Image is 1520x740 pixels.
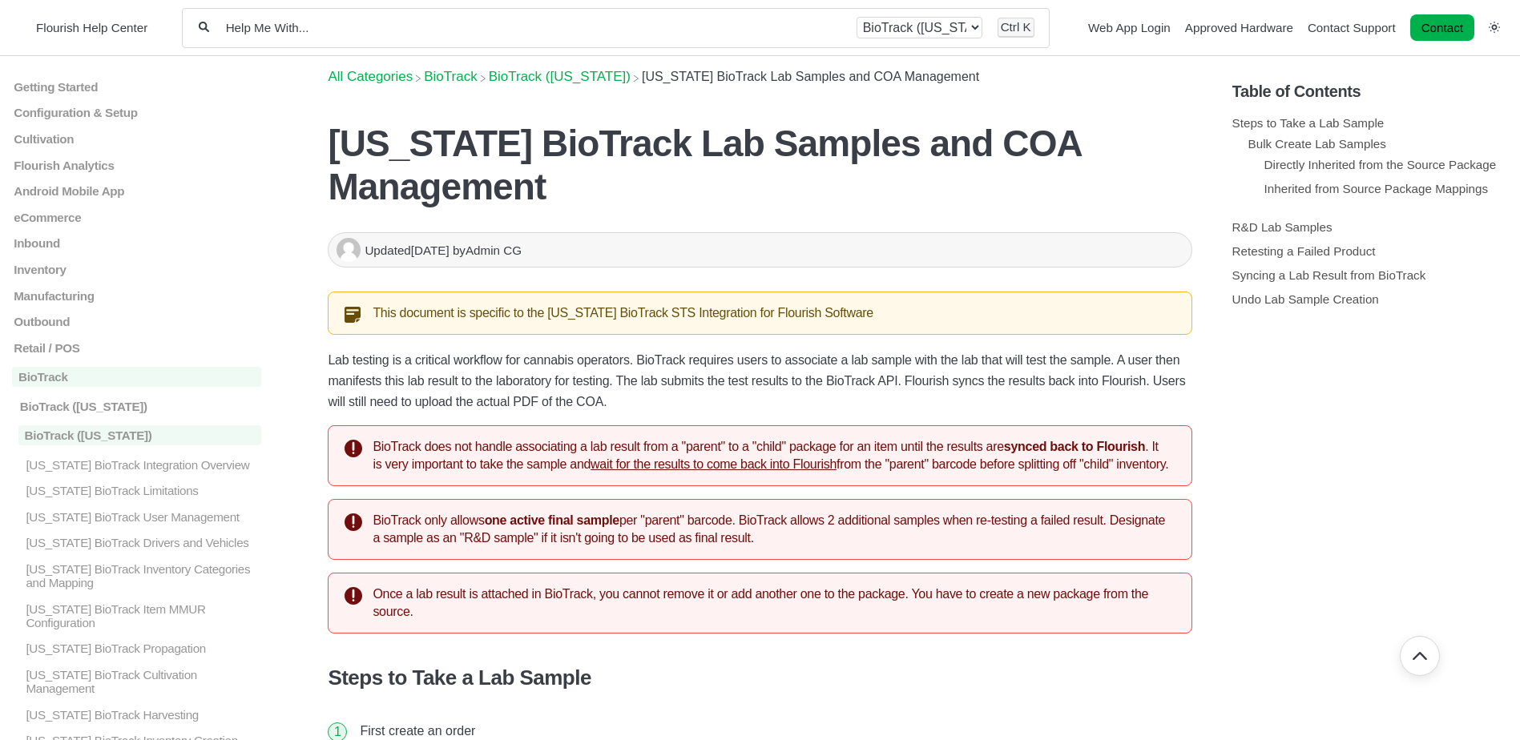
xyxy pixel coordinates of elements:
p: BioTrack ([US_STATE]) [18,425,262,445]
a: [US_STATE] BioTrack Drivers and Vehicles [12,536,261,549]
p: Lab testing is a critical workflow for cannabis operators. BioTrack requires users to associate a... [328,350,1191,412]
a: Undo Lab Sample Creation [1232,292,1379,306]
a: BioTrack (Florida) [489,69,631,84]
a: [US_STATE] BioTrack Limitations [12,484,261,497]
p: [US_STATE] BioTrack Inventory Categories and Mapping [24,562,261,589]
span: ​BioTrack [424,69,477,85]
a: Bulk Create Lab Samples [1248,137,1386,151]
p: [US_STATE] BioTrack User Management [24,510,261,524]
a: [US_STATE] BioTrack Inventory Categories and Mapping [12,562,261,589]
h1: [US_STATE] BioTrack Lab Samples and COA Management [328,122,1191,208]
button: Go back to top of document [1400,636,1440,676]
li: Contact desktop [1406,17,1478,39]
a: Outbound [12,315,261,328]
kbd: Ctrl [1001,20,1020,34]
p: [US_STATE] BioTrack Harvesting [24,707,261,721]
a: Steps to Take a Lab Sample [1232,116,1385,130]
div: Once a lab result is attached in BioTrack, you cannot remove it or add another one to the package... [328,573,1191,633]
div: BioTrack only allows per "parent" barcode. BioTrack allows 2 additional samples when re-testing a... [328,499,1191,560]
input: Help Me With... [224,20,841,35]
a: Inventory [12,263,261,276]
a: Web App Login navigation item [1088,21,1171,34]
a: BioTrack ([US_STATE]) [12,399,261,412]
a: R&D Lab Samples [1232,220,1333,234]
span: Admin CG [466,243,522,257]
a: [US_STATE] BioTrack User Management [12,510,261,524]
img: Admin CG [337,238,361,262]
strong: one active final sample [485,513,619,527]
span: [US_STATE] BioTrack Lab Samples and COA Management [642,70,979,83]
strong: synced back to Flourish [1004,440,1145,453]
a: Directly Inherited from the Source Package [1264,158,1497,171]
span: Updated [365,243,452,257]
a: Retesting a Failed Product [1232,244,1376,258]
a: Retail / POS [12,341,261,355]
a: [US_STATE] BioTrack Item MMUR Configuration [12,601,261,629]
a: Inbound [12,236,261,250]
a: Contact Support navigation item [1308,21,1396,34]
a: Manufacturing [12,288,261,302]
p: [US_STATE] BioTrack Drivers and Vehicles [24,536,261,549]
p: [US_STATE] BioTrack Integration Overview [24,457,261,471]
a: [US_STATE] BioTrack Integration Overview [12,457,261,471]
a: Syncing a Lab Result from BioTrack [1232,268,1426,282]
div: BioTrack does not handle associating a lab result from a "parent" to a "child" package for an ite... [328,425,1191,486]
span: by [453,243,522,257]
p: [US_STATE] BioTrack Propagation [24,641,261,655]
a: BioTrack ([US_STATE]) [12,425,261,445]
p: [US_STATE] BioTrack Cultivation Management [24,668,261,695]
a: [US_STATE] BioTrack Cultivation Management [12,668,261,695]
a: Contact [1410,14,1474,41]
kbd: K [1023,20,1031,34]
p: [US_STATE] BioTrack Item MMUR Configuration [24,601,261,629]
a: Inherited from Source Package Mappings [1264,182,1488,195]
a: [US_STATE] BioTrack Propagation [12,641,261,655]
span: All Categories [328,69,413,85]
u: wait for the results to come back into Flourish [591,457,837,471]
a: [US_STATE] BioTrack Harvesting [12,707,261,721]
a: Flourish Help Center [20,17,147,38]
a: Android Mobile App [12,184,261,198]
a: Approved Hardware navigation item [1185,21,1293,34]
div: This document is specific to the [US_STATE] BioTrack STS Integration for Flourish Software [328,292,1191,335]
p: [US_STATE] BioTrack Limitations [24,484,261,497]
p: BioTrack ([US_STATE]) [18,399,262,412]
a: Breadcrumb link to All Categories [328,69,413,84]
a: BioTrack [12,367,261,387]
span: ​BioTrack ([US_STATE]) [489,69,631,85]
a: Switch dark mode setting [1489,20,1500,34]
a: BioTrack [424,69,477,84]
span: Flourish Help Center [36,21,147,34]
h3: Steps to Take a Lab Sample [328,666,1191,690]
time: [DATE] [411,243,450,257]
a: eCommerce [12,211,261,224]
h5: Table of Contents [1232,82,1508,101]
a: Configuration & Setup [12,106,261,119]
a: Getting Started [12,79,261,93]
a: Flourish Analytics [12,158,261,171]
a: Cultivation [12,132,261,146]
img: Flourish Help Center Logo [20,17,28,38]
